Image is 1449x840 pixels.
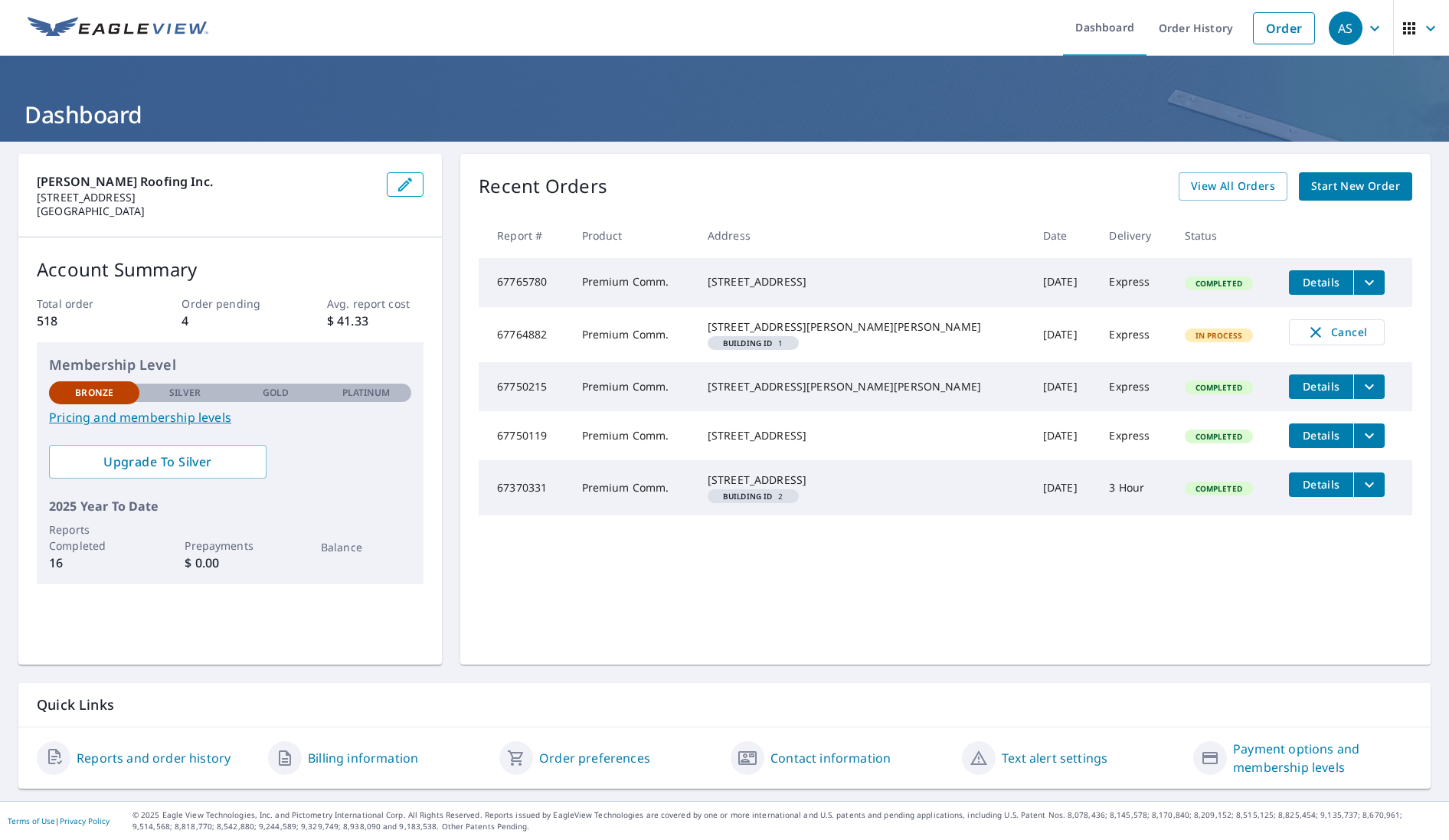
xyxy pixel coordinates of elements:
[570,411,695,460] td: Premium Comm.
[8,815,55,826] a: Terms of Use
[28,17,208,40] img: EV Logo
[708,472,1019,488] div: [STREET_ADDRESS]
[1311,177,1400,196] span: Start New Order
[308,749,418,767] a: Billing information
[1299,172,1412,201] a: Start New Order
[37,172,375,191] p: [PERSON_NAME] Roofing Inc.
[479,362,569,411] td: 67750215
[695,213,1031,258] th: Address
[1097,307,1172,362] td: Express
[49,445,267,479] a: Upgrade To Silver
[1031,258,1097,307] td: [DATE]
[37,191,375,204] p: [STREET_ADDRESS]
[479,172,607,201] p: Recent Orders
[1031,411,1097,460] td: [DATE]
[708,319,1019,335] div: [STREET_ADDRESS][PERSON_NAME][PERSON_NAME]
[1031,362,1097,411] td: [DATE]
[185,554,275,572] p: $ 0.00
[1186,431,1251,442] span: Completed
[1289,472,1353,497] button: detailsBtn-67370331
[1329,11,1362,45] div: AS
[37,296,133,312] p: Total order
[708,379,1019,394] div: [STREET_ADDRESS][PERSON_NAME][PERSON_NAME]
[1253,12,1315,44] a: Order
[327,312,424,330] p: $ 41.33
[1305,323,1369,342] span: Cancel
[49,497,411,515] p: 2025 Year To Date
[1298,275,1344,289] span: Details
[49,408,411,427] a: Pricing and membership levels
[1173,213,1277,258] th: Status
[1298,428,1344,443] span: Details
[1298,379,1344,394] span: Details
[1002,749,1107,767] a: Text alert settings
[1031,307,1097,362] td: [DATE]
[1289,374,1353,399] button: detailsBtn-67750215
[1353,472,1385,497] button: filesDropdownBtn-67370331
[708,428,1019,443] div: [STREET_ADDRESS]
[1289,319,1385,345] button: Cancel
[723,339,773,347] em: Building ID
[18,99,1431,130] h1: Dashboard
[37,204,375,218] p: [GEOGRAPHIC_DATA]
[1353,270,1385,295] button: filesDropdownBtn-67765780
[1298,477,1344,492] span: Details
[1186,330,1252,341] span: In Process
[169,386,201,400] p: Silver
[182,312,278,330] p: 4
[1186,278,1251,289] span: Completed
[570,258,695,307] td: Premium Comm.
[49,355,411,375] p: Membership Level
[1353,374,1385,399] button: filesDropdownBtn-67750215
[539,749,650,767] a: Order preferences
[49,521,139,554] p: Reports Completed
[60,815,110,826] a: Privacy Policy
[723,492,773,500] em: Building ID
[1097,362,1172,411] td: Express
[770,749,891,767] a: Contact information
[1289,423,1353,448] button: detailsBtn-67750119
[570,307,695,362] td: Premium Comm.
[182,296,278,312] p: Order pending
[570,213,695,258] th: Product
[1097,258,1172,307] td: Express
[570,460,695,515] td: Premium Comm.
[37,695,1412,714] p: Quick Links
[8,816,110,825] p: |
[1179,172,1287,201] a: View All Orders
[479,213,569,258] th: Report #
[263,386,289,400] p: Gold
[714,492,793,500] span: 2
[479,307,569,362] td: 67764882
[132,809,1441,832] p: © 2025 Eagle View Technologies, Inc. and Pictometry International Corp. All Rights Reserved. Repo...
[61,453,254,470] span: Upgrade To Silver
[1186,382,1251,393] span: Completed
[479,460,569,515] td: 67370331
[479,258,569,307] td: 67765780
[37,312,133,330] p: 518
[570,362,695,411] td: Premium Comm.
[49,554,139,572] p: 16
[1289,270,1353,295] button: detailsBtn-67765780
[708,274,1019,289] div: [STREET_ADDRESS]
[1233,740,1412,776] a: Payment options and membership levels
[75,386,113,400] p: Bronze
[342,386,391,400] p: Platinum
[321,539,411,555] p: Balance
[77,749,231,767] a: Reports and order history
[1353,423,1385,448] button: filesDropdownBtn-67750119
[1031,213,1097,258] th: Date
[1186,483,1251,494] span: Completed
[1097,411,1172,460] td: Express
[1097,213,1172,258] th: Delivery
[37,256,424,283] p: Account Summary
[327,296,424,312] p: Avg. report cost
[185,538,275,554] p: Prepayments
[1097,460,1172,515] td: 3 Hour
[1031,460,1097,515] td: [DATE]
[479,411,569,460] td: 67750119
[714,339,793,347] span: 1
[1191,177,1275,196] span: View All Orders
